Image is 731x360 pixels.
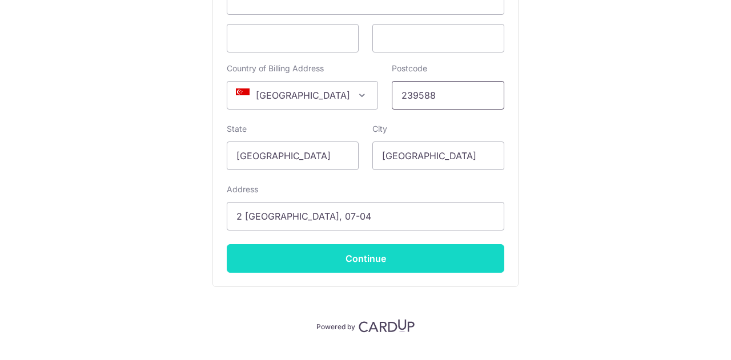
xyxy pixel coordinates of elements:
[227,123,247,135] label: State
[382,31,495,45] iframe: Secure card security code input frame
[372,123,387,135] label: City
[359,319,415,333] img: CardUp
[392,63,427,74] label: Postcode
[316,320,355,331] p: Powered by
[227,244,504,273] input: Continue
[227,81,378,110] span: Singapore
[392,81,504,110] input: Example 123456
[227,82,377,109] span: Singapore
[236,31,349,45] iframe: Secure card expiration date input frame
[227,63,324,74] label: Country of Billing Address
[227,184,258,195] label: Address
